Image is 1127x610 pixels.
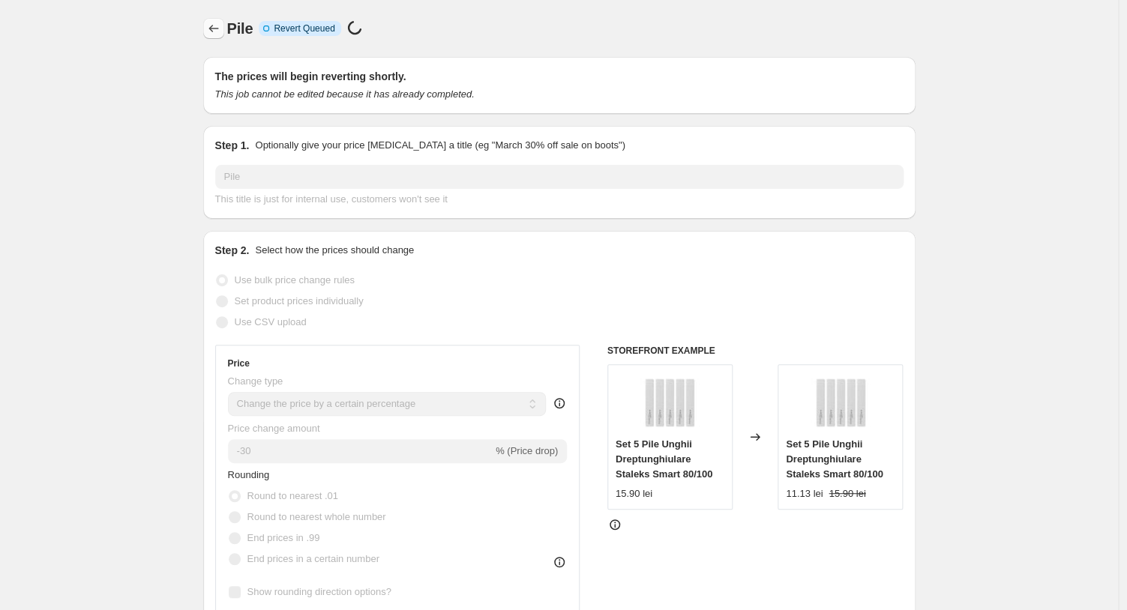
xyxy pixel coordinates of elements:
[215,138,250,153] h2: Step 1.
[247,511,386,522] span: Round to nearest whole number
[274,22,334,34] span: Revert Queued
[228,439,493,463] input: -15
[235,316,307,327] span: Use CSV upload
[228,357,250,369] h3: Price
[228,423,320,434] span: Price change amount
[255,138,625,153] p: Optionally give your price [MEDICAL_DATA] a title (eg "March 30% off sale on boots")
[203,18,224,39] button: Price change jobs
[786,486,823,501] div: 11.13 lei
[255,243,414,258] p: Select how the prices should change
[640,372,700,432] img: 5X_PLIA_DREPTUNGHIULARA_STALEKS_80_100_80x.jpg
[811,372,871,432] img: 5X_PLIA_DREPTUNGHIULARA_STALEKS_80_100_80x.jpg
[607,345,904,357] h6: STOREFRONT EXAMPLE
[496,445,558,456] span: % (Price drop)
[227,20,253,37] span: Pile
[235,274,355,286] span: Use bulk price change rules
[552,396,567,411] div: help
[228,469,270,480] span: Rounding
[215,243,250,258] h2: Step 2.
[228,375,283,387] span: Change type
[247,553,379,564] span: End prices in a certain number
[786,438,883,480] span: Set 5 Pile Unghii Dreptunghiulare Staleks Smart 80/100
[215,88,475,100] i: This job cannot be edited because it has already completed.
[247,586,391,597] span: Show rounding direction options?
[616,438,712,480] span: Set 5 Pile Unghii Dreptunghiulare Staleks Smart 80/100
[215,69,904,84] h2: The prices will begin reverting shortly.
[215,165,904,189] input: 30% off holiday sale
[247,532,320,543] span: End prices in .99
[235,295,364,306] span: Set product prices individually
[215,193,448,205] span: This title is just for internal use, customers won't see it
[247,490,338,501] span: Round to nearest .01
[616,486,652,501] div: 15.90 lei
[829,486,865,501] strike: 15.90 lei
